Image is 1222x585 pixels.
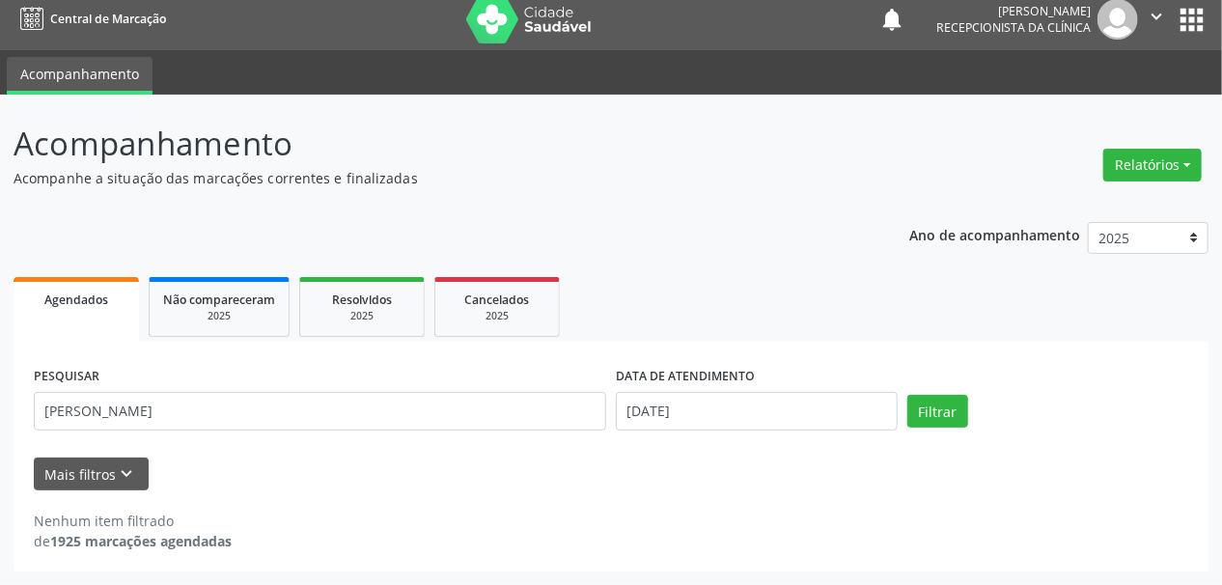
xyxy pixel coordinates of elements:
[465,292,530,308] span: Cancelados
[34,458,149,491] button: Mais filtroskeyboard_arrow_down
[14,120,850,168] p: Acompanhamento
[34,392,606,431] input: Nome, CNS
[34,531,232,551] div: de
[7,57,153,95] a: Acompanhamento
[14,3,166,35] a: Central de Marcação
[314,309,410,323] div: 2025
[34,362,99,392] label: PESQUISAR
[936,3,1091,19] div: [PERSON_NAME]
[1146,6,1167,27] i: 
[14,168,850,188] p: Acompanhe a situação das marcações correntes e finalizadas
[163,309,275,323] div: 2025
[332,292,392,308] span: Resolvidos
[449,309,545,323] div: 2025
[50,532,232,550] strong: 1925 marcações agendadas
[44,292,108,308] span: Agendados
[50,11,166,27] span: Central de Marcação
[163,292,275,308] span: Não compareceram
[1103,149,1202,181] button: Relatórios
[878,6,905,33] button: notifications
[907,395,968,428] button: Filtrar
[1175,3,1208,37] button: apps
[117,463,138,485] i: keyboard_arrow_down
[34,511,232,531] div: Nenhum item filtrado
[936,19,1091,36] span: Recepcionista da clínica
[910,222,1081,246] p: Ano de acompanhamento
[616,362,755,392] label: DATA DE ATENDIMENTO
[616,392,898,431] input: Selecione um intervalo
